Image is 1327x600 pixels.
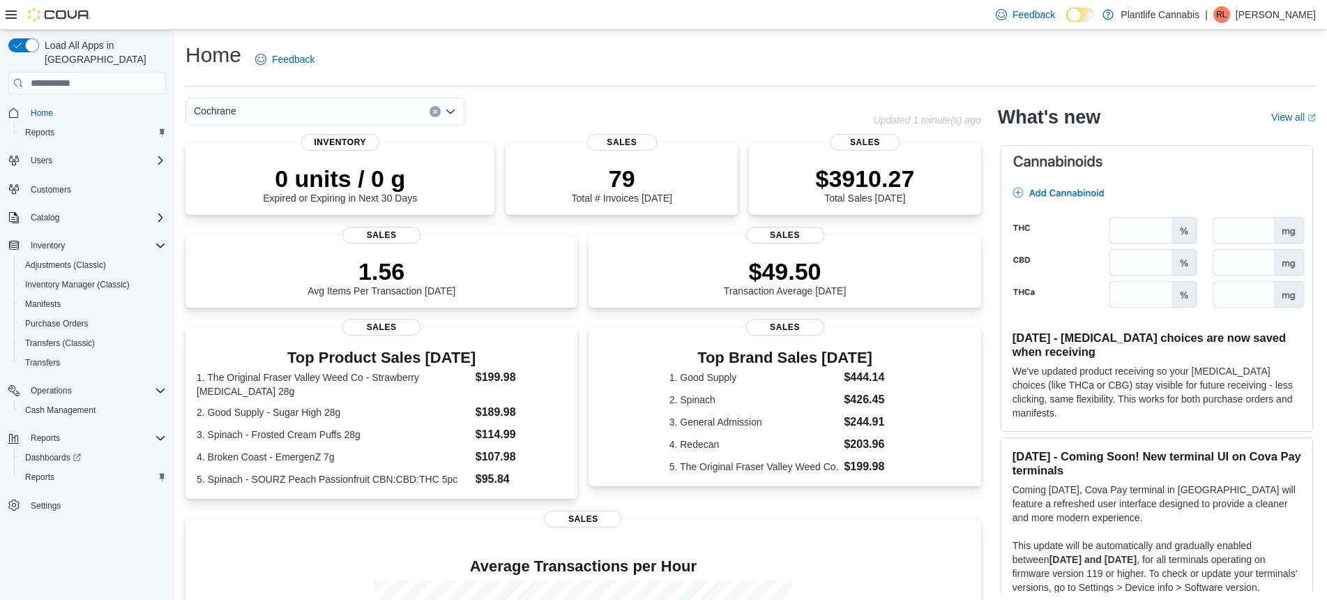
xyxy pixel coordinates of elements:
button: Inventory [3,236,172,255]
div: Avg Items Per Transaction [DATE] [308,257,455,297]
p: [PERSON_NAME] [1236,6,1316,23]
span: Reports [25,127,54,138]
button: Home [3,103,172,123]
button: Customers [3,179,172,199]
div: Expired or Expiring in Next 30 Days [263,165,417,204]
div: Total Sales [DATE] [815,165,914,204]
span: Catalog [31,212,59,223]
span: Customers [25,180,166,197]
button: Manifests [14,294,172,314]
h1: Home [185,41,241,69]
a: Cash Management [20,402,101,419]
button: Catalog [25,209,65,226]
span: Reports [25,472,54,483]
span: Transfers (Classic) [20,335,166,352]
p: Updated 1 minute(s) ago [874,114,981,126]
a: Purchase Orders [20,315,94,332]
button: Adjustments (Classic) [14,255,172,275]
span: Inventory [31,240,65,251]
h3: [DATE] - Coming Soon! New terminal UI on Cova Pay terminals [1013,449,1301,477]
p: Plantlife Cannabis [1121,6,1199,23]
button: Operations [25,382,77,399]
p: We've updated product receiving so your [MEDICAL_DATA] choices (like THCa or CBG) stay visible fo... [1013,364,1301,420]
p: 79 [572,165,672,193]
span: Purchase Orders [20,315,166,332]
a: Settings [25,497,66,514]
span: Reports [25,430,166,447]
dt: 2. Spinach [669,393,839,407]
button: Reports [3,428,172,448]
span: Inventory [301,134,379,151]
span: Load All Apps in [GEOGRAPHIC_DATA] [39,38,166,66]
a: Transfers (Classic) [20,335,100,352]
svg: External link [1307,114,1316,122]
a: Transfers [20,354,66,371]
dt: 4. Broken Coast - EmergenZ 7g [197,450,470,464]
button: Operations [3,381,172,400]
span: RL [1216,6,1227,23]
button: Users [25,152,58,169]
a: Inventory Manager (Classic) [20,276,135,293]
dd: $95.84 [476,471,567,488]
span: Cash Management [25,405,96,416]
span: Reports [31,433,60,444]
span: Settings [25,497,166,514]
span: Manifests [25,299,61,310]
button: Catalog [3,208,172,227]
span: Home [25,104,166,121]
dt: 1. The Original Fraser Valley Weed Co - Strawberry [MEDICAL_DATA] 28g [197,370,470,398]
span: Transfers [20,354,166,371]
button: Transfers [14,353,172,373]
a: Adjustments (Classic) [20,257,112,273]
nav: Complex example [8,97,166,552]
button: Settings [3,495,172,516]
span: Sales [746,227,824,243]
span: Feedback [1013,8,1055,22]
input: Dark Mode [1066,8,1095,22]
span: Sales [342,227,420,243]
p: This update will be automatically and gradually enabled between , for all terminals operating on ... [1013,539,1301,594]
span: Inventory Manager (Classic) [25,279,130,290]
button: Transfers (Classic) [14,333,172,353]
p: Coming [DATE], Cova Pay terminal in [GEOGRAPHIC_DATA] will feature a refreshed user interface des... [1013,483,1301,525]
dt: 5. Spinach - SOURZ Peach Passionfruit CBN:CBD:THC 5pc [197,472,470,486]
dt: 3. General Admission [669,415,839,429]
dd: $189.98 [476,404,567,421]
span: Purchase Orders [25,318,89,329]
img: Cova [28,8,91,22]
div: Total # Invoices [DATE] [572,165,672,204]
span: Users [31,155,52,166]
a: Dashboards [20,449,86,466]
dd: $426.45 [844,391,900,408]
a: Feedback [250,45,320,73]
dd: $114.99 [476,426,567,443]
button: Open list of options [445,106,456,117]
span: Cash Management [20,402,166,419]
span: Catalog [25,209,166,226]
button: Inventory Manager (Classic) [14,275,172,294]
button: Purchase Orders [14,314,172,333]
button: Reports [25,430,66,447]
a: Feedback [990,1,1061,29]
span: Operations [31,385,72,396]
dd: $444.14 [844,369,900,386]
span: Sales [544,511,622,527]
dt: 3. Spinach - Frosted Cream Puffs 28g [197,428,470,442]
span: Inventory [25,237,166,254]
span: Transfers (Classic) [25,338,95,349]
dt: 2. Good Supply - Sugar High 28g [197,405,470,419]
span: Transfers [25,357,60,368]
button: Cash Management [14,400,172,420]
p: 0 units / 0 g [263,165,417,193]
div: Rob Loree [1213,6,1230,23]
span: Feedback [272,52,314,66]
span: Customers [31,184,71,195]
span: Reports [20,124,166,141]
button: Clear input [430,106,441,117]
dt: 5. The Original Fraser Valley Weed Co. [669,460,839,474]
span: Settings [31,500,61,511]
h4: Average Transactions per Hour [197,558,970,575]
div: Transaction Average [DATE] [724,257,847,297]
span: Sales [587,134,657,151]
span: Manifests [20,296,166,313]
